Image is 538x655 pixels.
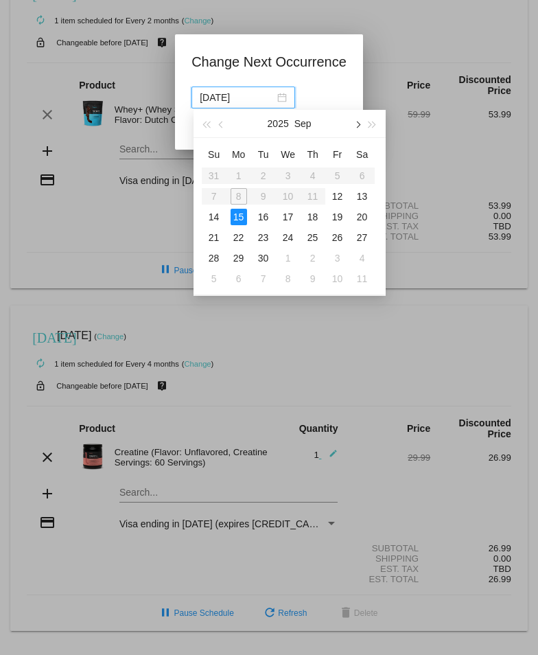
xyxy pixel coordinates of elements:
td: 9/25/2025 [301,227,325,248]
div: 23 [255,229,272,246]
div: 28 [206,250,222,266]
div: 25 [305,229,321,246]
button: Sep [294,110,312,137]
td: 9/20/2025 [350,207,375,227]
td: 9/29/2025 [226,248,251,268]
td: 9/26/2025 [325,227,350,248]
th: Thu [301,143,325,165]
div: 21 [206,229,222,246]
div: 8 [280,271,296,287]
div: 16 [255,209,272,225]
div: 20 [354,209,371,225]
th: Sun [202,143,226,165]
input: Select date [200,90,274,105]
td: 9/17/2025 [276,207,301,227]
td: 10/3/2025 [325,248,350,268]
td: 9/19/2025 [325,207,350,227]
th: Wed [276,143,301,165]
div: 10 [329,271,346,287]
th: Fri [325,143,350,165]
div: 3 [329,250,346,266]
td: 10/11/2025 [350,268,375,289]
td: 10/8/2025 [276,268,301,289]
td: 10/10/2025 [325,268,350,289]
div: 17 [280,209,296,225]
button: Last year (Control + left) [199,110,214,137]
td: 9/22/2025 [226,227,251,248]
div: 26 [329,229,346,246]
div: 22 [231,229,247,246]
td: 10/2/2025 [301,248,325,268]
div: 9 [305,271,321,287]
button: Next year (Control + right) [364,110,379,137]
button: Update [191,117,252,141]
div: 12 [329,188,346,205]
td: 10/6/2025 [226,268,251,289]
div: 19 [329,209,346,225]
td: 10/1/2025 [276,248,301,268]
th: Tue [251,143,276,165]
td: 10/7/2025 [251,268,276,289]
div: 6 [231,271,247,287]
td: 10/4/2025 [350,248,375,268]
td: 10/9/2025 [301,268,325,289]
td: 9/13/2025 [350,186,375,207]
td: 9/23/2025 [251,227,276,248]
div: 1 [280,250,296,266]
div: 7 [255,271,272,287]
td: 9/24/2025 [276,227,301,248]
th: Sat [350,143,375,165]
div: 18 [305,209,321,225]
td: 10/5/2025 [202,268,226,289]
td: 9/27/2025 [350,227,375,248]
th: Mon [226,143,251,165]
div: 13 [354,188,371,205]
td: 9/15/2025 [226,207,251,227]
div: 27 [354,229,371,246]
td: 9/21/2025 [202,227,226,248]
td: 9/14/2025 [202,207,226,227]
button: Previous month (PageUp) [214,110,229,137]
div: 15 [231,209,247,225]
button: 2025 [268,110,289,137]
div: 11 [354,271,371,287]
div: 2 [305,250,321,266]
h1: Change Next Occurrence [191,51,347,73]
td: 9/18/2025 [301,207,325,227]
div: 30 [255,250,272,266]
td: 9/30/2025 [251,248,276,268]
td: 9/16/2025 [251,207,276,227]
div: 24 [280,229,296,246]
td: 9/28/2025 [202,248,226,268]
div: 4 [354,250,371,266]
td: 9/12/2025 [325,186,350,207]
div: 5 [206,271,222,287]
div: 14 [206,209,222,225]
button: Next month (PageDown) [349,110,364,137]
div: 29 [231,250,247,266]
